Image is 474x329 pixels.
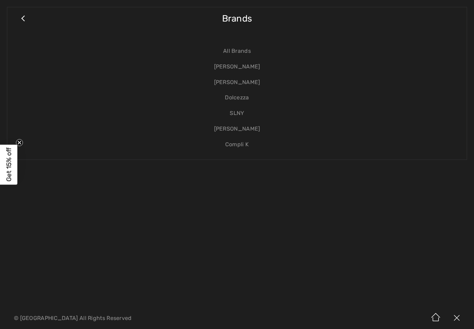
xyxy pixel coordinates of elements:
[14,90,460,106] a: Dolcezza
[14,121,460,137] a: [PERSON_NAME]
[425,307,446,329] img: Home
[16,139,23,146] button: Close teaser
[14,43,460,59] a: All Brands
[5,148,13,182] span: Get 15% off
[14,59,460,75] a: [PERSON_NAME]
[222,6,252,31] span: Brands
[446,307,467,329] img: X
[14,137,460,153] a: Compli K
[14,106,460,121] a: SLNY
[14,75,460,90] a: [PERSON_NAME]
[14,316,278,321] p: © [GEOGRAPHIC_DATA] All Rights Reserved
